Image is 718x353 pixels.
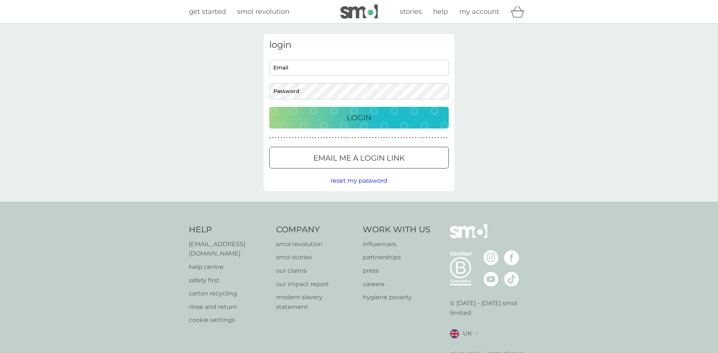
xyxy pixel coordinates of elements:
[360,136,362,140] p: ●
[429,136,430,140] p: ●
[276,292,356,312] a: modern slavery statement
[313,152,405,164] p: Email me a login link
[372,136,374,140] p: ●
[463,329,472,338] span: UK
[332,136,334,140] p: ●
[276,253,356,262] a: smol stories
[292,136,294,140] p: ●
[306,136,308,140] p: ●
[331,176,387,186] button: reset my password
[189,315,269,325] a: cookie settings
[338,136,339,140] p: ●
[318,136,319,140] p: ●
[438,136,439,140] p: ●
[275,136,276,140] p: ●
[418,136,419,140] p: ●
[363,136,365,140] p: ●
[415,136,416,140] p: ●
[380,136,382,140] p: ●
[189,262,269,272] a: help centre
[363,224,430,236] h4: Work With Us
[340,4,378,19] img: smol
[189,239,269,258] a: [EMAIL_ADDRESS][DOMAIN_NAME]
[484,250,498,265] img: visit the smol Instagram page
[309,136,311,140] p: ●
[409,136,411,140] p: ●
[398,136,399,140] p: ●
[312,136,313,140] p: ●
[403,136,405,140] p: ●
[189,224,269,236] h4: Help
[326,136,328,140] p: ●
[315,136,316,140] p: ●
[276,224,356,236] h4: Company
[363,266,430,276] a: press
[450,224,487,250] img: smol
[375,136,376,140] p: ●
[189,6,226,17] a: get started
[189,289,269,298] a: carton recycling
[189,276,269,285] a: safety first
[389,136,390,140] p: ●
[450,329,459,338] img: UK flag
[320,136,322,140] p: ●
[433,6,448,17] a: help
[363,292,430,302] a: hygiene poverty
[276,266,356,276] a: our claims
[441,136,442,140] p: ●
[349,136,351,140] p: ●
[295,136,297,140] p: ●
[426,136,427,140] p: ●
[395,136,396,140] p: ●
[269,136,271,140] p: ●
[289,136,291,140] p: ●
[335,136,336,140] p: ●
[189,7,226,16] span: get started
[378,136,379,140] p: ●
[504,272,519,287] img: visit the smol Tiktok page
[278,136,279,140] p: ●
[363,253,430,262] a: partnerships
[352,136,353,140] p: ●
[331,177,387,184] span: reset my password
[286,136,288,140] p: ●
[269,147,449,168] button: Email me a login link
[392,136,393,140] p: ●
[443,136,445,140] p: ●
[346,136,348,140] p: ●
[459,6,499,17] a: my account
[272,136,274,140] p: ●
[347,112,371,124] p: Login
[237,6,289,17] a: smol revolution
[369,136,371,140] p: ●
[386,136,388,140] p: ●
[476,332,478,336] img: select a new location
[363,279,430,289] a: careers
[412,136,413,140] p: ●
[423,136,425,140] p: ●
[400,7,422,16] span: stories
[304,136,305,140] p: ●
[484,272,498,287] img: visit the smol Youtube page
[400,6,422,17] a: stories
[504,250,519,265] img: visit the smol Facebook page
[383,136,385,140] p: ●
[366,136,368,140] p: ●
[363,239,430,249] a: influencers
[446,136,448,140] p: ●
[189,302,269,312] p: rinse and return
[276,279,356,289] a: our impact report
[341,136,342,140] p: ●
